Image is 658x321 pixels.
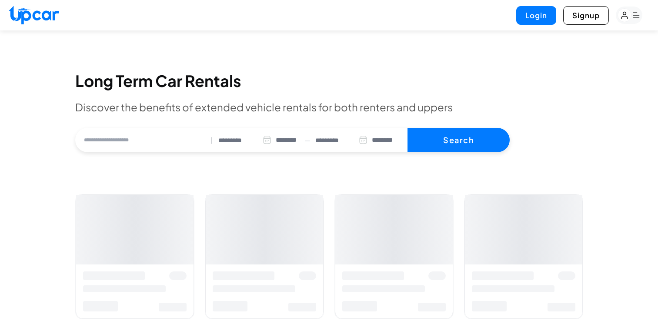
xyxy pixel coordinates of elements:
button: Signup [563,6,609,25]
img: Upcar Logo [9,6,59,24]
p: Discover the benefits of extended vehicle rentals for both renters and uppers [75,100,583,114]
button: Login [516,6,556,25]
h2: Long Term Car Rentals [75,72,583,90]
button: Search [407,128,510,152]
span: — [304,135,310,145]
span: | [211,135,213,145]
